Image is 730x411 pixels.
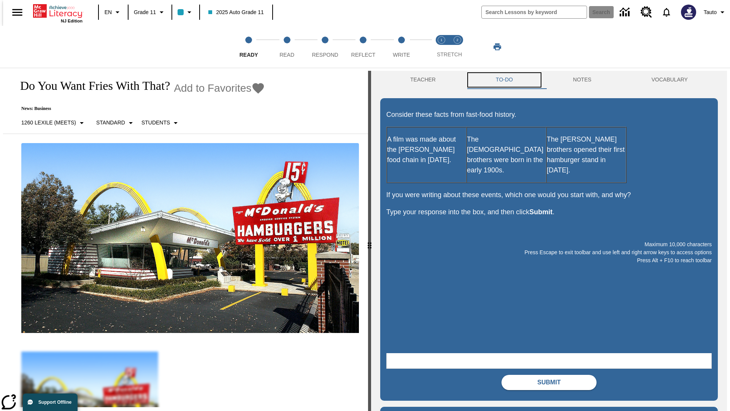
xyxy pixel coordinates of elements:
[501,375,597,390] button: Submit
[38,400,71,405] span: Support Offline
[279,52,294,58] span: Read
[386,207,712,217] p: Type your response into the box, and then click .
[138,116,183,130] button: Select Student
[387,134,466,165] p: A film was made about the [PERSON_NAME] food chain in [DATE].
[657,2,676,22] a: Notifications
[12,79,170,93] h1: Do You Want Fries With That?
[368,71,371,411] div: Press Enter or Spacebar and then press right and left arrow keys to move the slider
[175,5,197,19] button: Class color is light blue. Change class color
[547,134,626,175] p: The [PERSON_NAME] brothers opened their first hamburger stand in [DATE].
[265,26,309,68] button: Read step 2 of 5
[386,190,712,200] p: If you were writing about these events, which one would you start with, and why?
[227,26,271,68] button: Ready step 1 of 5
[303,26,347,68] button: Respond step 3 of 5
[621,71,718,89] button: VOCABULARY
[6,1,29,24] button: Open side menu
[33,3,83,23] div: Home
[430,26,452,68] button: Stretch Read step 1 of 2
[23,393,78,411] button: Support Offline
[341,26,385,68] button: Reflect step 4 of 5
[485,40,509,54] button: Print
[21,143,359,333] img: One of the first McDonald's stores, with the iconic red sign and golden arches.
[636,2,657,22] a: Resource Center, Will open in new tab
[12,106,265,112] p: News: Business
[312,52,338,58] span: Respond
[440,38,442,42] text: 1
[386,110,712,120] p: Consider these facts from fast-food history.
[101,5,125,19] button: Language: EN, Select a language
[141,119,170,127] p: Students
[446,26,468,68] button: Stretch Respond step 2 of 2
[3,6,111,13] body: Maximum 10,000 characters Press Escape to exit toolbar and use left and right arrow keys to acces...
[380,71,466,89] button: Teacher
[386,249,712,256] p: Press Escape to exit toolbar and use left and right arrow keys to access options
[456,38,458,42] text: 2
[543,71,621,89] button: NOTES
[466,71,543,89] button: TO-DO
[681,5,696,20] img: Avatar
[393,52,410,58] span: Write
[18,116,89,130] button: Select Lexile, 1260 Lexile (Meets)
[240,52,258,58] span: Ready
[3,71,368,407] div: reading
[704,8,717,16] span: Tauto
[615,2,636,23] a: Data Center
[208,8,263,16] span: 2025 Auto Grade 11
[467,134,546,175] p: The [DEMOGRAPHIC_DATA] brothers were born in the early 1900s.
[93,116,138,130] button: Scaffolds, Standard
[351,52,376,58] span: Reflect
[386,241,712,249] p: Maximum 10,000 characters
[380,71,718,89] div: Instructional Panel Tabs
[371,71,727,411] div: activity
[61,19,83,23] span: NJ Edition
[701,5,730,19] button: Profile/Settings
[529,208,552,216] strong: Submit
[676,2,701,22] button: Select a new avatar
[482,6,587,18] input: search field
[174,81,265,95] button: Add to Favorites - Do You Want Fries With That?
[134,8,156,16] span: Grade 11
[21,119,76,127] p: 1260 Lexile (Meets)
[379,26,424,68] button: Write step 5 of 5
[105,8,112,16] span: EN
[386,256,712,264] p: Press Alt + F10 to reach toolbar
[174,82,251,94] span: Add to Favorites
[131,5,169,19] button: Grade: Grade 11, Select a grade
[437,51,462,57] span: STRETCH
[96,119,125,127] p: Standard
